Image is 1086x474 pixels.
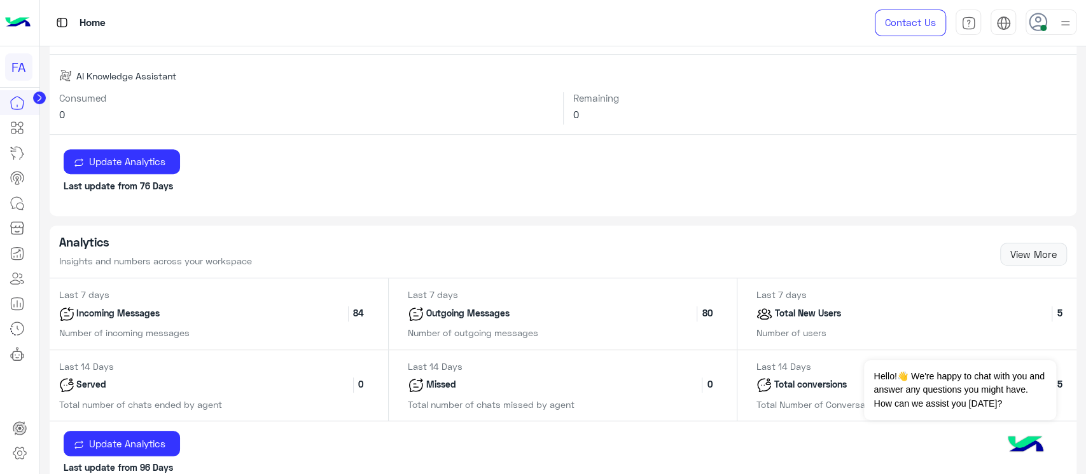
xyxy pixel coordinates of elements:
[1003,423,1048,468] img: hulul-logo.png
[5,53,32,81] div: FA
[76,69,176,83] span: AI Knowledge Assistant
[424,377,459,393] p: Missed
[747,399,896,410] span: Total Number of Conversations
[756,377,772,393] img: icon
[74,158,84,168] img: update icon
[1000,243,1067,266] a: View More
[864,360,1055,420] span: Hello!👋 We're happy to chat with you and answer any questions you might have. How can we assist y...
[408,306,424,322] img: icon
[573,109,1067,120] h6: 0
[59,69,72,82] img: AI Knowledge Assistant
[747,327,836,338] span: Number of users
[50,327,199,338] span: Number of incoming messages
[64,179,1062,193] p: Last update from 76 Days
[80,15,106,32] p: Home
[84,438,170,449] span: Update Analytics
[996,16,1011,30] img: tab
[54,15,70,30] img: tab
[398,361,472,372] span: Last 14 Days
[64,461,1062,474] p: Last update from 96 Days
[5,10,31,36] img: Logo
[59,377,74,393] img: icon
[772,306,844,322] p: Total New Users
[50,361,123,372] span: Last 14 Days
[59,109,553,120] h6: 0
[398,327,548,338] span: Number of outgoing messages
[424,306,512,322] p: Outgoing Messages
[772,377,849,393] p: Total conversions
[398,399,584,410] span: Total number of chats missed by agent
[756,306,772,322] img: icon
[74,377,109,393] p: Served
[64,431,180,456] button: Update Analytics
[956,10,981,36] a: tab
[573,92,1067,104] h6: Remaining
[697,306,718,322] span: 80
[875,10,946,36] a: Contact Us
[74,306,163,322] p: Incoming Messages
[961,16,976,30] img: tab
[398,289,468,300] span: Last 7 days
[84,156,170,167] span: Update Analytics
[1052,377,1067,393] span: 5
[59,92,553,104] h6: Consumed
[747,361,821,372] span: Last 14 Days
[59,254,252,267] p: Insights and numbers across your workspace
[702,377,718,393] span: 0
[64,149,180,175] button: Update Analytics
[348,306,369,322] span: 84
[408,377,424,393] img: icon
[353,377,369,393] span: 0
[59,306,74,322] img: icon
[1057,15,1073,31] img: profile
[50,399,232,410] span: Total number of chats ended by agent
[1052,306,1067,322] span: 5
[74,440,84,450] img: update icon
[747,289,816,300] span: Last 7 days
[50,289,119,300] span: Last 7 days
[59,235,252,250] h5: Analytics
